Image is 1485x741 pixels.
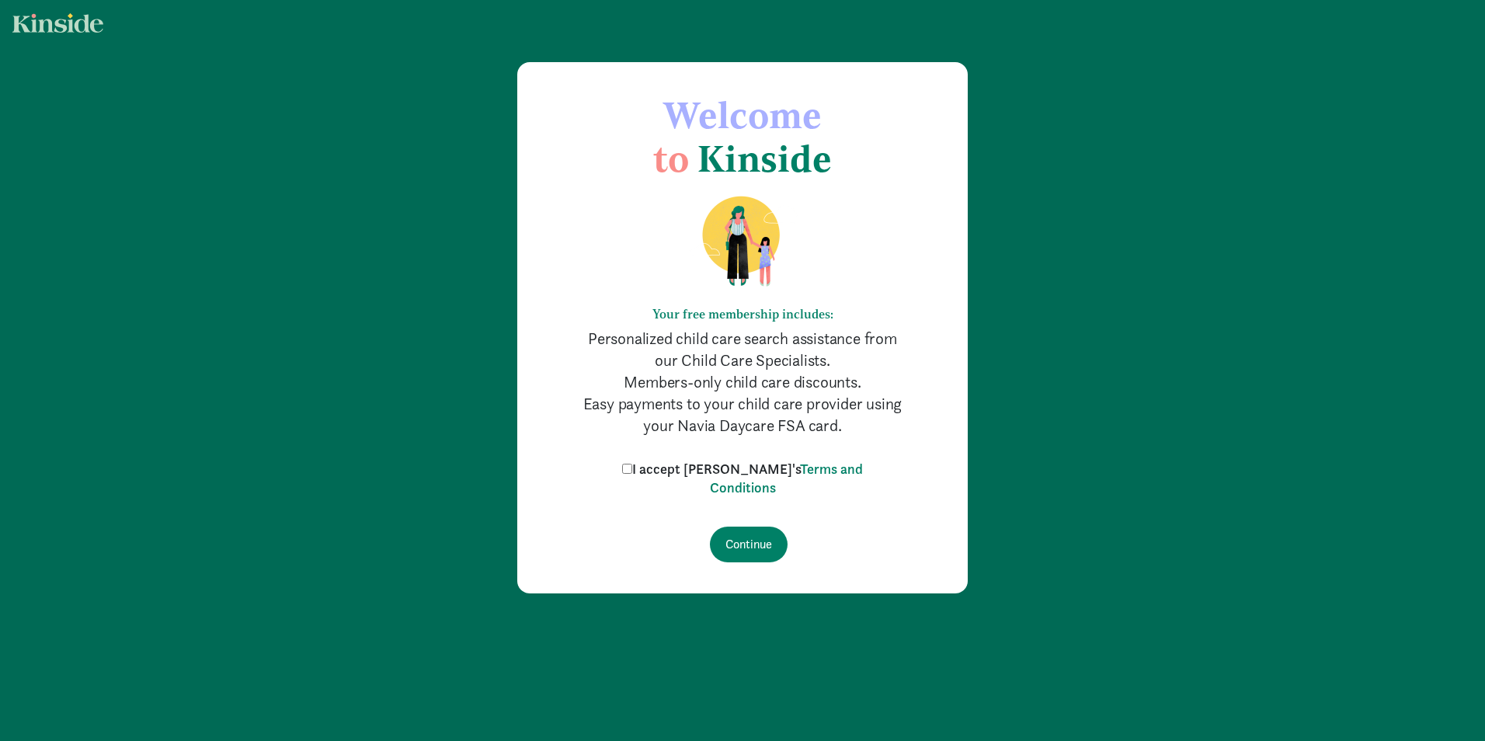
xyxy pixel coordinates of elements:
[579,371,906,393] p: Members-only child care discounts.
[622,464,632,474] input: I accept [PERSON_NAME]'sTerms and Conditions
[697,136,832,181] span: Kinside
[12,13,103,33] img: light.svg
[663,92,822,137] span: Welcome
[579,328,906,371] p: Personalized child care search assistance from our Child Care Specialists.
[579,393,906,437] p: Easy payments to your child care provider using your Navia Daycare FSA card.
[683,195,802,288] img: illustration-mom-daughter.png
[710,527,788,562] input: Continue
[653,136,689,181] span: to
[710,460,864,496] a: Terms and Conditions
[618,460,867,497] label: I accept [PERSON_NAME]'s
[579,307,906,322] h6: Your free membership includes:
